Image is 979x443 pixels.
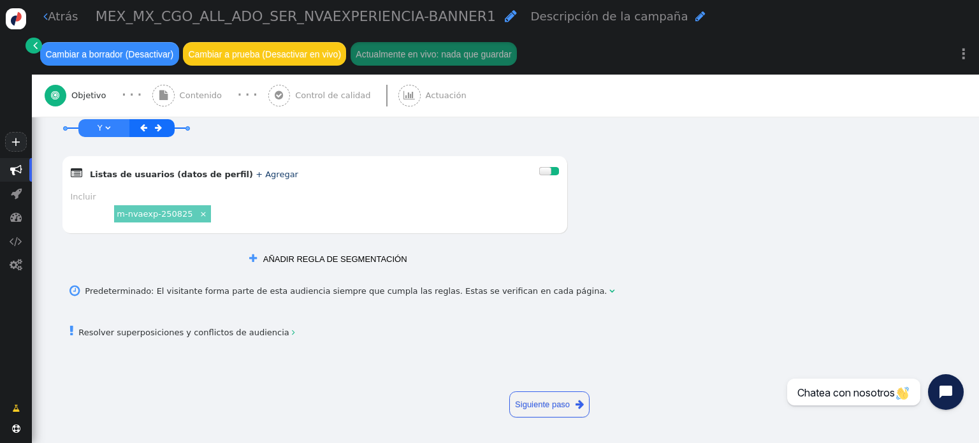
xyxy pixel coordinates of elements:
[200,209,207,219] font: ×
[238,89,257,101] font: · · ·
[695,10,706,22] font: 
[71,170,324,179] a:  Listas de usuarios (datos de perfil) + Agregar
[48,10,78,23] font: Atrás
[268,75,398,117] a:  Control de calidad
[12,404,20,412] font: 
[398,75,498,117] a:  Actuación
[351,42,517,65] button: Actualmente en vivo: nada que guardar
[85,286,607,296] font: Predeterminado: El visitante forma parte de esta audiencia siempre que cumpla las reglas. Estas s...
[576,400,584,409] font: 
[295,91,370,100] font: Control de calidad
[71,91,106,100] font: Objetivo
[33,39,38,52] font: 
[140,124,147,132] font: 
[198,208,209,219] a: ×
[51,91,59,100] font: 
[10,259,22,271] font: 
[155,124,162,132] font: 
[69,324,74,337] font: 
[263,254,407,264] font: AÑADIR REGLA DE SEGMENTACIÓN
[69,284,80,297] font: 
[138,120,152,135] a: 
[515,400,570,409] font: Siguiente paso
[188,49,341,59] font: Cambiar a prueba (Desactivar en vivo)
[609,287,614,295] font: 
[5,132,27,152] a: +
[249,254,257,263] font: 
[117,209,192,219] a: m-nvaexp-250825
[10,164,22,176] font: 
[78,328,289,337] font: Resolver superposiciones y conflictos de audiencia
[183,42,346,65] button: Cambiar a prueba (Desactivar en vivo)
[25,38,41,54] a: 
[152,75,268,117] a:  Contenido · · ·
[71,192,96,201] font: Incluir
[4,398,28,419] a: 
[71,167,82,179] font: 
[45,49,173,59] font: Cambiar a borrador (Desactivar)
[426,91,467,100] font: Actuación
[948,35,979,73] a: ⋮
[10,211,22,223] font: 
[275,91,283,100] font: 
[11,187,22,200] font: 
[403,91,415,100] font: 
[11,134,21,149] font: +
[241,248,415,270] button: AÑADIR REGLA DE SEGMENTACIÓN
[69,328,295,337] a: Resolver superposiciones y conflictos de audiencia
[96,8,496,24] font: MEX_MX_CGO_ALL_ADO_SER_NVAEXPERIENCIA-BANNER1
[6,8,27,29] img: logo-icon.svg
[12,425,20,433] font: 
[256,170,298,179] a: + Agregar
[43,8,78,25] a: Atrás
[122,89,141,101] font: · · ·
[356,49,511,59] font: Actualmente en vivo: nada que guardar
[957,46,971,62] font: ⋮
[180,91,222,100] font: Contenido
[43,10,48,22] font: 
[159,91,168,100] font: 
[40,42,179,65] button: Cambiar a borrador (Desactivar)
[90,170,253,179] font: Listas de usuarios (datos de perfil)
[95,120,113,135] a: Y 
[505,9,517,23] font: 
[531,10,688,23] font: Descripción de la campaña
[152,120,164,135] a: 
[105,124,110,132] font: 
[45,75,153,117] a:  Objetivo · · ·
[98,123,103,133] font: Y
[292,328,295,337] font: 
[509,391,590,418] a: Siguiente paso
[10,235,22,247] font: 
